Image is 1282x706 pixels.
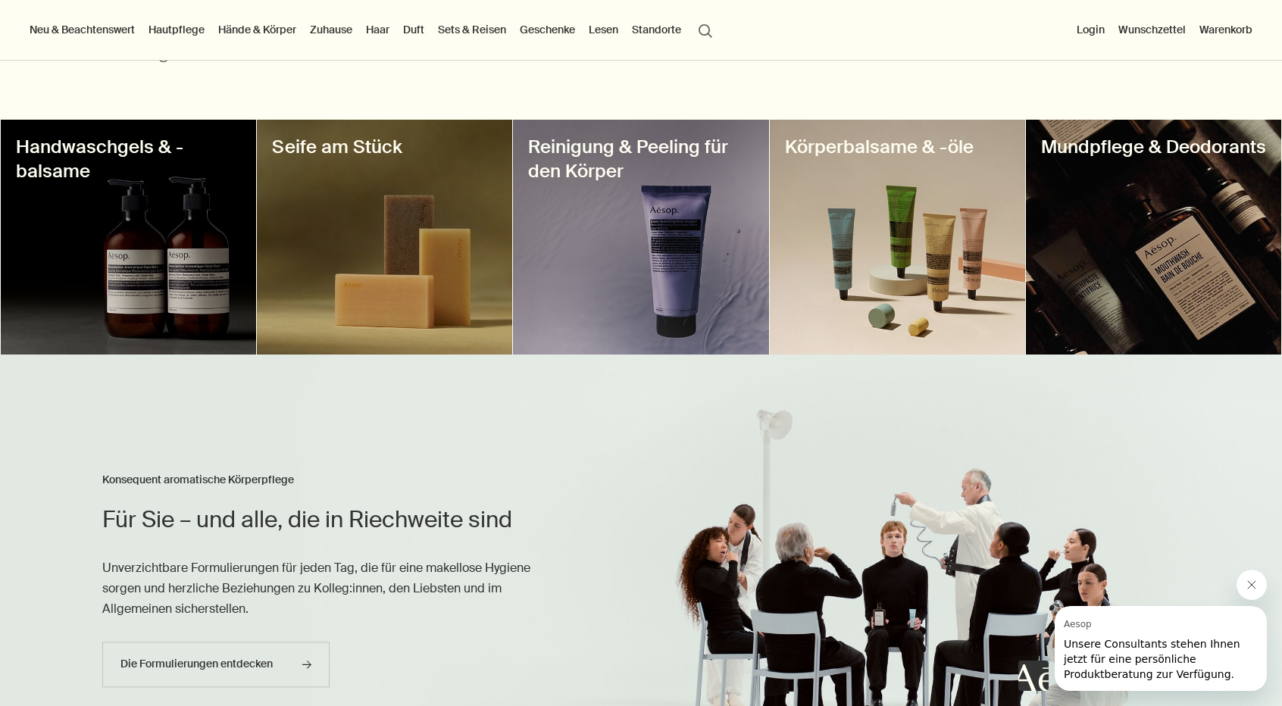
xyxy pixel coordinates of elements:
a: Haar [363,20,392,39]
a: Mouthwash bottlesMundpflege & Deodorants [1026,120,1281,355]
h2: Für Sie – und alle, die in Riechweite sind [102,505,538,535]
a: Geschenke [517,20,578,39]
a: Sets & Reisen [435,20,509,39]
h3: Körperbalsame & -öle [785,135,1010,159]
div: Aesop says "Unsere Consultants stehen Ihnen jetzt für eine persönliche Produktberatung zur Verfüg... [1018,570,1267,691]
a: Eleos nourishing body cleanser tubeReinigung & Peeling für den Körper [513,120,768,355]
a: Die Formulierungen entdecken [102,642,330,687]
a: Duft [400,20,427,39]
button: Warenkorb [1196,20,1255,39]
h3: Konsequent aromatische Körperpflege [102,471,538,489]
button: Standorte [629,20,684,39]
h3: Seife am Stück [272,135,497,159]
a: Hautpflege [145,20,208,39]
button: Login [1074,20,1108,39]
a: Lesen [586,20,621,39]
a: Zuhause [307,20,355,39]
a: Wunschzettel [1115,20,1189,39]
a: Four body balm tubesKörperbalsame & -öle [770,120,1025,355]
iframe: no content [1018,661,1049,691]
h3: Handwaschgels & -balsame [16,135,241,183]
a: Hände & Körper [215,20,299,39]
h3: Reinigung & Peeling für den Körper [528,135,753,183]
h3: Mundpflege & Deodorants [1041,135,1266,159]
p: Unverzichtbare Formulierungen für jeden Tag, die für eine makellose Hygiene sorgen und herzliche ... [102,558,538,620]
iframe: Close message from Aesop [1237,570,1267,600]
a: Three bar soaps sitting togetherSeife am Stück [257,120,512,355]
a: Hand Wash and Hand Balm bottlesHandwaschgels & -balsame [1,120,256,355]
button: Neu & Beachtenswert [27,20,138,39]
button: Menüpunkt "Suche" öffnen [692,15,719,44]
iframe: Message from Aesop [1055,606,1267,691]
